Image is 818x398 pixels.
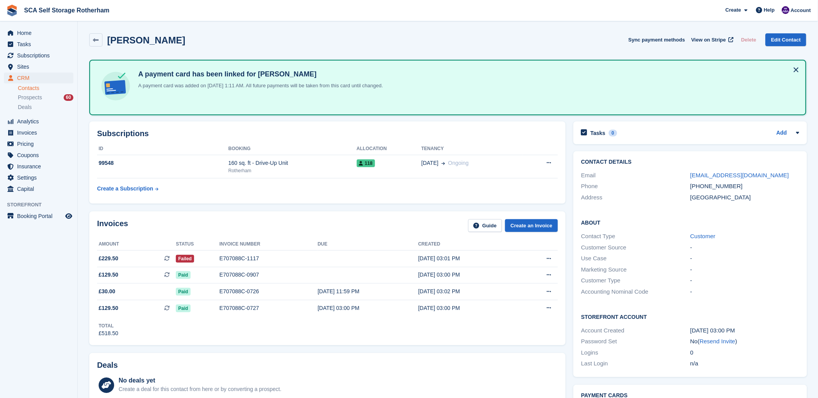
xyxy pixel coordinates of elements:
[7,201,77,209] span: Storefront
[17,61,64,72] span: Sites
[4,61,73,72] a: menu
[581,218,799,226] h2: About
[17,161,64,172] span: Insurance
[581,243,690,252] div: Customer Source
[17,127,64,138] span: Invoices
[97,238,176,251] th: Amount
[97,143,228,155] th: ID
[318,304,418,312] div: [DATE] 03:00 PM
[18,104,32,111] span: Deals
[581,254,690,263] div: Use Case
[119,376,281,385] div: No deals yet
[99,329,118,337] div: £518.50
[690,182,799,191] div: [PHONE_NUMBER]
[4,39,73,50] a: menu
[690,193,799,202] div: [GEOGRAPHIC_DATA]
[4,50,73,61] a: menu
[219,271,318,279] div: E707088C-0907
[97,361,118,370] h2: Deals
[318,287,418,296] div: [DATE] 11:59 PM
[357,159,375,167] span: 118
[97,159,228,167] div: 99548
[21,4,113,17] a: SCA Self Storage Rotherham
[764,6,775,14] span: Help
[690,326,799,335] div: [DATE] 03:00 PM
[581,193,690,202] div: Address
[219,254,318,263] div: E707088C-1117
[700,338,735,344] a: Resend Invite
[418,254,519,263] div: [DATE] 03:01 PM
[99,304,118,312] span: £129.50
[18,94,42,101] span: Prospects
[698,338,737,344] span: ( )
[690,265,799,274] div: -
[228,143,356,155] th: Booking
[97,219,128,232] h2: Invoices
[4,161,73,172] a: menu
[581,232,690,241] div: Contact Type
[17,73,64,83] span: CRM
[17,183,64,194] span: Capital
[107,35,185,45] h2: [PERSON_NAME]
[418,238,519,251] th: Created
[418,287,519,296] div: [DATE] 03:02 PM
[176,238,219,251] th: Status
[776,129,787,138] a: Add
[421,143,523,155] th: Tenancy
[726,6,741,14] span: Create
[4,116,73,127] a: menu
[17,172,64,183] span: Settings
[690,359,799,368] div: n/a
[448,160,469,166] span: Ongoing
[219,287,318,296] div: E707088C-0726
[64,211,73,221] a: Preview store
[629,33,685,46] button: Sync payment methods
[219,238,318,251] th: Invoice number
[690,172,789,178] a: [EMAIL_ADDRESS][DOMAIN_NAME]
[4,28,73,38] a: menu
[418,271,519,279] div: [DATE] 03:00 PM
[690,348,799,357] div: 0
[318,238,418,251] th: Due
[690,276,799,285] div: -
[690,287,799,296] div: -
[581,337,690,346] div: Password Set
[99,287,115,296] span: £30.00
[97,182,158,196] a: Create a Subscription
[97,185,153,193] div: Create a Subscription
[17,138,64,149] span: Pricing
[791,7,811,14] span: Account
[581,276,690,285] div: Customer Type
[17,28,64,38] span: Home
[468,219,502,232] a: Guide
[418,304,519,312] div: [DATE] 03:00 PM
[99,271,118,279] span: £129.50
[64,94,73,101] div: 60
[4,138,73,149] a: menu
[176,255,194,263] span: Failed
[581,159,799,165] h2: Contact Details
[4,183,73,194] a: menu
[99,254,118,263] span: £229.50
[228,167,356,174] div: Rotherham
[590,130,606,137] h2: Tasks
[505,219,558,232] a: Create an Invoice
[581,265,690,274] div: Marketing Source
[581,313,799,320] h2: Storefront Account
[766,33,806,46] a: Edit Contact
[219,304,318,312] div: E707088C-0727
[690,254,799,263] div: -
[581,348,690,357] div: Logins
[97,129,558,138] h2: Subscriptions
[581,359,690,368] div: Last Login
[17,150,64,161] span: Coupons
[581,171,690,180] div: Email
[738,33,759,46] button: Delete
[176,305,190,312] span: Paid
[4,127,73,138] a: menu
[228,159,356,167] div: 160 sq. ft - Drive-Up Unit
[17,211,64,221] span: Booking Portal
[609,130,618,137] div: 0
[17,39,64,50] span: Tasks
[690,243,799,252] div: -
